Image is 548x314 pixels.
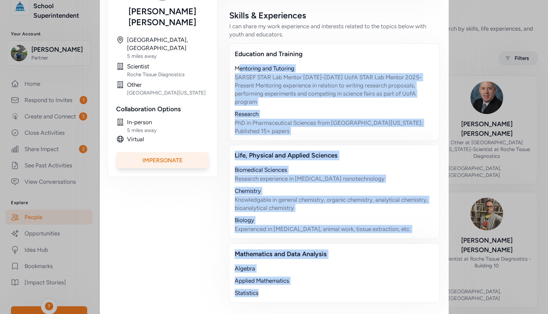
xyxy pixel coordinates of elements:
[127,135,209,143] div: Virtual
[235,187,434,195] div: Chemistry
[235,264,434,272] div: Algebra
[235,196,434,212] div: Knowledgable in general chemistry, organic chemistry, analytical chemistry, bioanalytical chemistry
[235,166,434,174] div: Biomedical Sciences
[229,10,439,21] div: Skills & Experiences
[235,249,434,259] div: Mathematics and Data Analysis
[235,110,434,118] div: Research
[127,127,209,134] div: 5 miles away
[235,289,434,297] div: Statistics
[235,277,434,285] div: Applied Mathematics
[127,81,209,89] div: Other
[235,225,434,233] div: Experienced in [MEDICAL_DATA], animal work, tissue extraction, etc.
[127,36,209,52] div: [GEOGRAPHIC_DATA], [GEOGRAPHIC_DATA]
[235,49,434,59] div: Education and Training
[229,22,439,38] div: I can share my work experience and interests related to the topics below with youth and educators.
[116,104,209,114] div: Collaboration Options
[235,151,434,160] div: Life, Physical and Applied Sciences
[235,73,434,106] div: SARSEF STAR Lab Mentor [DATE]-[DATE] UofA STAR Lab Mentor 2025-Present Mentoring experience in re...
[116,6,209,28] div: [PERSON_NAME] [PERSON_NAME]
[127,53,209,60] div: 5 miles away
[127,89,209,96] div: [GEOGRAPHIC_DATA][US_STATE]
[235,216,434,224] div: Biology
[127,62,209,70] div: Scientist
[235,119,434,135] div: PhD in Pharmaceutical Sciences from [GEOGRAPHIC_DATA][US_STATE]; Published 15+ papers
[235,64,434,72] div: Mentoring and Tutoring
[127,118,209,126] div: In-person
[235,175,434,183] div: Research experience in [MEDICAL_DATA] nanotechnology
[116,152,209,168] div: Impersonate
[127,71,209,78] div: Roche Tissue Diagnostics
